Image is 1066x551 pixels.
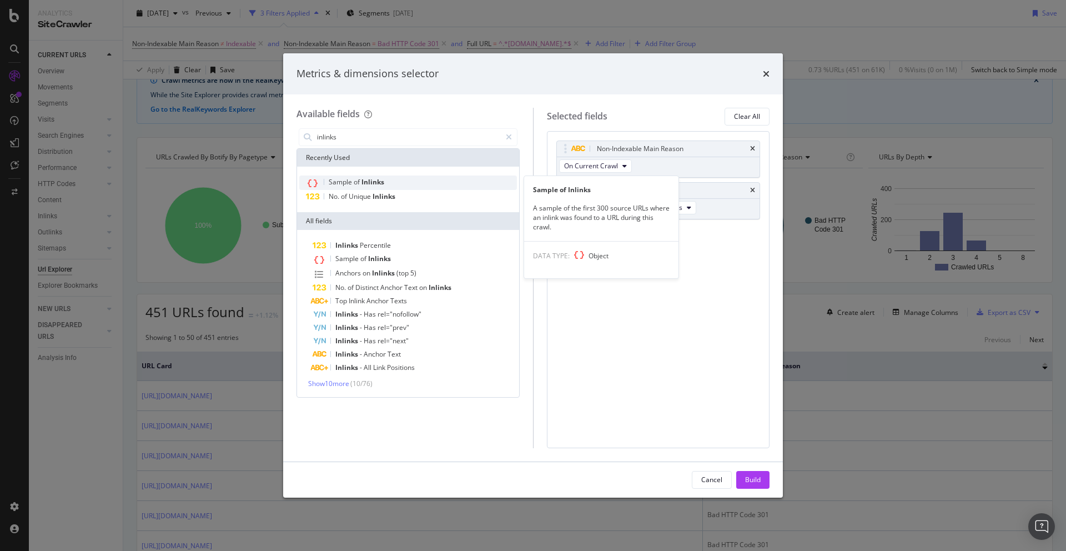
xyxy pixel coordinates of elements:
[335,363,360,372] span: Inlinks
[387,363,415,372] span: Positions
[349,192,373,201] span: Unique
[701,475,722,484] div: Cancel
[404,283,419,292] span: Text
[354,177,361,187] span: of
[360,254,368,263] span: of
[556,141,761,178] div: Non-Indexable Main ReasontimesOn Current Crawl
[335,283,348,292] span: No.
[349,296,366,305] span: Inlink
[366,296,390,305] span: Anchor
[360,363,364,372] span: -
[350,379,373,388] span: ( 10 / 76 )
[388,349,401,359] span: Text
[533,251,570,261] span: DATA TYPE:
[390,296,407,305] span: Texts
[329,177,354,187] span: Sample
[559,159,632,173] button: On Current Crawl
[364,349,388,359] span: Anchor
[564,161,618,171] span: On Current Crawl
[763,67,770,81] div: times
[355,283,380,292] span: Distinct
[335,309,360,319] span: Inlinks
[297,212,519,230] div: All fields
[736,471,770,489] button: Build
[296,108,360,120] div: Available fields
[364,323,378,332] span: Has
[364,309,378,319] span: Has
[372,268,396,278] span: Inlinks
[308,379,349,388] span: Show 10 more
[296,67,439,81] div: Metrics & dimensions selector
[329,192,341,201] span: No.
[410,268,416,278] span: 5)
[373,363,387,372] span: Link
[361,177,384,187] span: Inlinks
[364,363,373,372] span: All
[750,187,755,194] div: times
[360,241,391,250] span: Percentile
[1028,513,1055,540] div: Open Intercom Messenger
[283,53,783,498] div: modal
[341,192,349,201] span: of
[725,108,770,126] button: Clear All
[335,336,360,345] span: Inlinks
[360,349,364,359] span: -
[378,323,409,332] span: rel="prev"
[335,254,360,263] span: Sample
[335,323,360,332] span: Inlinks
[335,268,363,278] span: Anchors
[368,254,391,263] span: Inlinks
[547,110,607,123] div: Selected fields
[396,268,410,278] span: (top
[297,149,519,167] div: Recently Used
[750,146,755,152] div: times
[419,283,429,292] span: on
[360,323,364,332] span: -
[692,471,732,489] button: Cancel
[745,475,761,484] div: Build
[734,112,760,121] div: Clear All
[429,283,451,292] span: Inlinks
[597,143,683,154] div: Non-Indexable Main Reason
[360,309,364,319] span: -
[335,296,349,305] span: Top
[360,336,364,345] span: -
[524,203,678,232] div: A sample of the first 300 source URLs where an inlink was found to a URL during this crawl.
[589,251,609,261] span: Object
[316,129,501,146] input: Search by field name
[335,241,360,250] span: Inlinks
[363,268,372,278] span: on
[524,185,678,194] div: Sample of Inlinks
[364,336,378,345] span: Has
[373,192,395,201] span: Inlinks
[380,283,404,292] span: Anchor
[378,309,421,319] span: rel="nofollow"
[335,349,360,359] span: Inlinks
[378,336,409,345] span: rel="next"
[348,283,355,292] span: of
